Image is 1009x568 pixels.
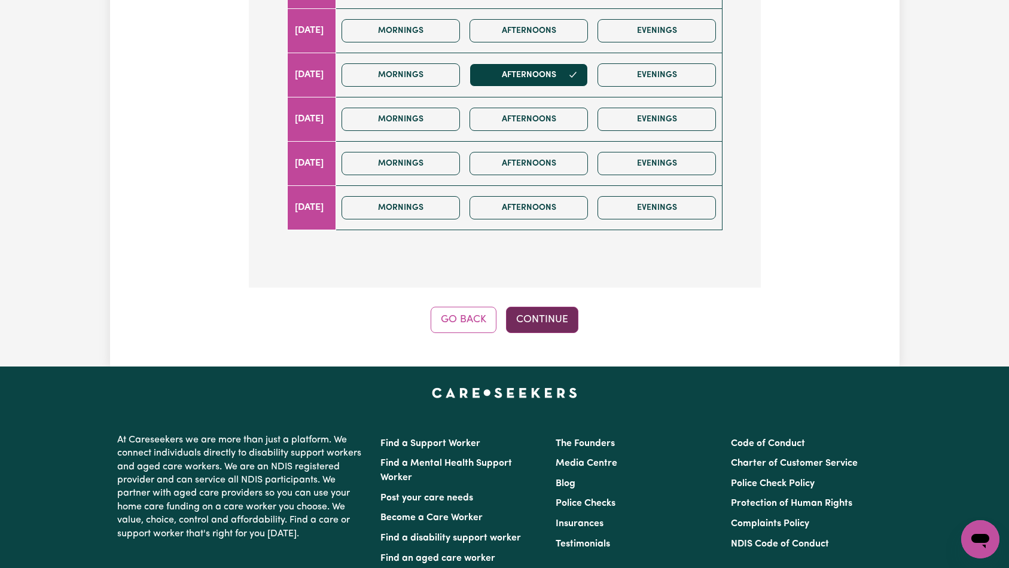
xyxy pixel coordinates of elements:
[342,108,460,131] button: Mornings
[470,63,588,87] button: Afternoons
[470,196,588,219] button: Afternoons
[470,152,588,175] button: Afternoons
[731,499,852,508] a: Protection of Human Rights
[961,520,999,558] iframe: Button to launch messaging window
[380,493,473,503] a: Post your care needs
[598,196,716,219] button: Evenings
[380,554,495,563] a: Find an aged care worker
[117,429,366,545] p: At Careseekers we are more than just a platform. We connect individuals directly to disability su...
[287,8,336,53] td: [DATE]
[506,307,578,333] button: Continue
[556,439,615,448] a: The Founders
[556,519,603,529] a: Insurances
[598,63,716,87] button: Evenings
[556,499,615,508] a: Police Checks
[598,108,716,131] button: Evenings
[598,152,716,175] button: Evenings
[380,513,483,523] a: Become a Care Worker
[380,533,521,543] a: Find a disability support worker
[287,185,336,230] td: [DATE]
[731,439,805,448] a: Code of Conduct
[556,539,610,549] a: Testimonials
[731,539,829,549] a: NDIS Code of Conduct
[470,19,588,42] button: Afternoons
[432,388,577,398] a: Careseekers home page
[731,519,809,529] a: Complaints Policy
[342,152,460,175] button: Mornings
[287,97,336,141] td: [DATE]
[380,459,512,483] a: Find a Mental Health Support Worker
[556,459,617,468] a: Media Centre
[287,141,336,185] td: [DATE]
[342,196,460,219] button: Mornings
[342,63,460,87] button: Mornings
[731,479,815,488] a: Police Check Policy
[556,479,575,488] a: Blog
[470,108,588,131] button: Afternoons
[731,459,858,468] a: Charter of Customer Service
[342,19,460,42] button: Mornings
[598,19,716,42] button: Evenings
[380,439,480,448] a: Find a Support Worker
[431,307,496,333] button: Go Back
[287,53,336,97] td: [DATE]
